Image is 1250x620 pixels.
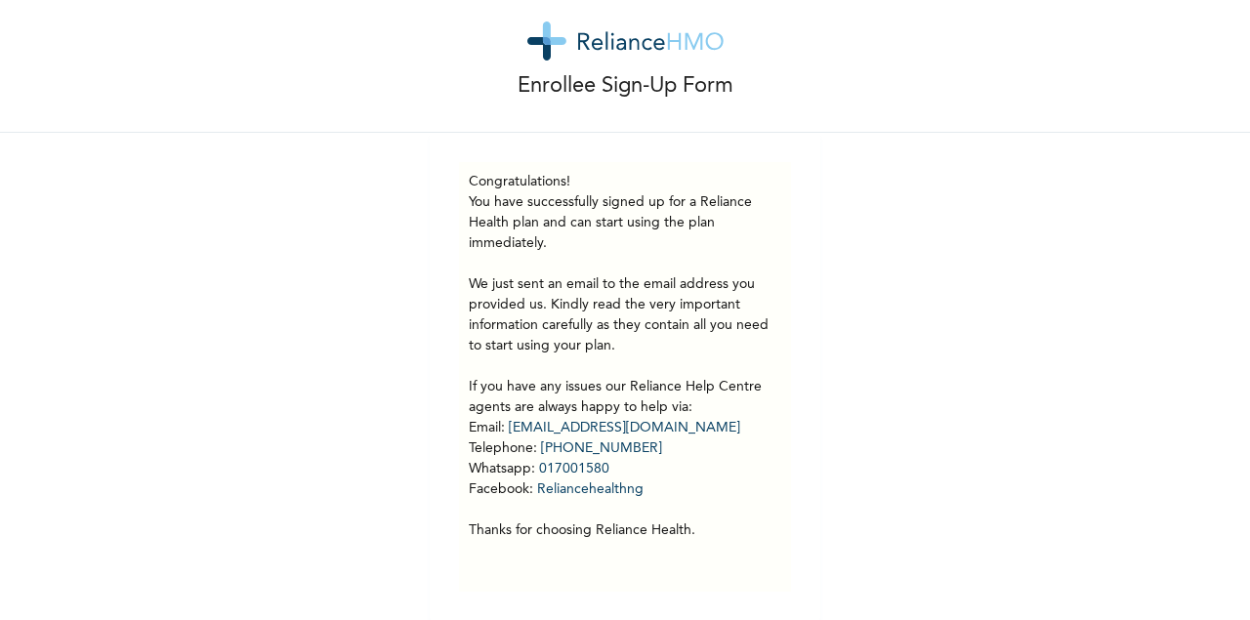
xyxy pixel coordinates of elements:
img: logo [527,21,724,61]
a: [PHONE_NUMBER] [541,441,662,455]
a: 017001580 [539,462,609,475]
a: [EMAIL_ADDRESS][DOMAIN_NAME] [509,421,740,434]
a: Reliancehealthng [537,482,644,496]
h3: Congratulations! [469,172,781,192]
p: You have successfully signed up for a Reliance Health plan and can start using the plan immediate... [469,192,781,541]
p: Enrollee Sign-Up Form [518,70,733,103]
